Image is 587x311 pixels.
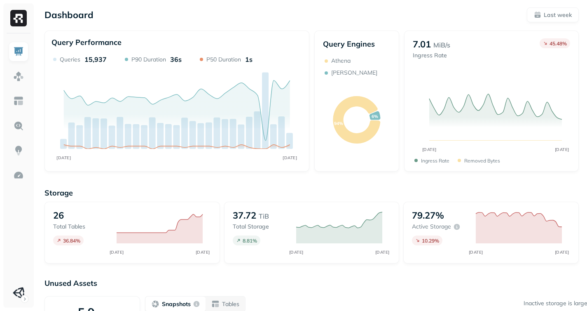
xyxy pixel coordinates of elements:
[60,56,80,64] p: Queries
[412,223,451,231] p: Active storage
[421,158,449,164] p: Ingress Rate
[84,55,107,64] p: 15,937
[131,56,166,64] p: P90 Duration
[233,223,288,231] p: Total storage
[245,55,253,64] p: 1s
[334,120,343,126] text: 94%
[13,46,24,57] img: Dashboard
[162,300,191,308] p: Snapshots
[53,223,108,231] p: Total tables
[233,210,256,221] p: 37.72
[13,96,24,106] img: Asset Explorer
[10,10,27,26] img: Ryft
[375,250,389,255] tspan: [DATE]
[63,238,80,244] p: 36.84 %
[283,155,297,160] tspan: [DATE]
[289,250,303,255] tspan: [DATE]
[527,7,579,22] button: Last week
[13,170,24,181] img: Optimization
[554,250,569,255] tspan: [DATE]
[110,250,124,255] tspan: [DATE]
[468,250,483,255] tspan: [DATE]
[550,40,567,47] p: 45.48 %
[331,57,351,65] p: Athena
[206,56,241,64] p: P50 Duration
[222,300,239,308] p: Tables
[413,52,450,59] p: Ingress Rate
[544,11,572,19] p: Last week
[331,69,377,77] p: [PERSON_NAME]
[13,287,24,299] img: Unity
[44,278,579,288] p: Unused Assets
[196,250,210,255] tspan: [DATE]
[56,155,71,160] tspan: [DATE]
[170,55,182,64] p: 36s
[53,210,64,221] p: 26
[243,238,257,244] p: 8.81 %
[412,210,444,221] p: 79.27%
[13,120,24,131] img: Query Explorer
[44,188,579,198] p: Storage
[44,9,94,21] p: Dashboard
[13,145,24,156] img: Insights
[422,238,439,244] p: 10.29 %
[413,38,431,50] p: 7.01
[422,147,436,152] tspan: [DATE]
[13,71,24,82] img: Assets
[51,38,122,47] p: Query Performance
[554,147,569,152] tspan: [DATE]
[433,40,450,50] p: MiB/s
[372,113,378,119] text: 6%
[464,158,500,164] p: Removed bytes
[323,39,391,49] p: Query Engines
[259,211,269,221] p: TiB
